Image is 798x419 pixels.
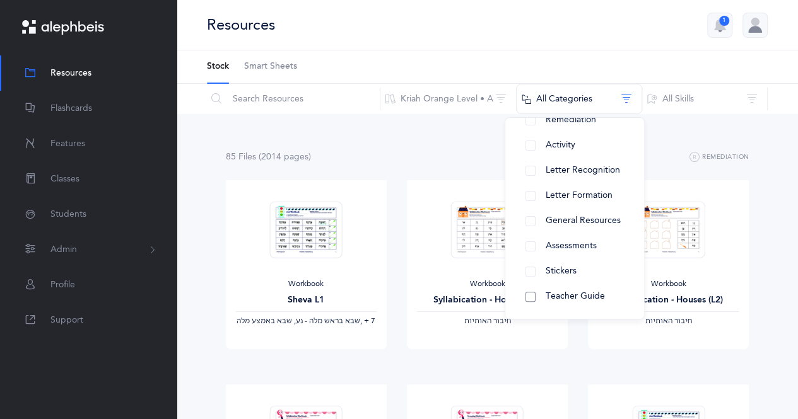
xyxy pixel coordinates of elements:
[50,137,85,151] span: Features
[50,278,75,292] span: Profile
[546,190,613,200] span: Letter Formation
[515,183,634,209] button: Letter Formation
[707,13,732,38] button: 1
[50,102,92,115] span: Flashcards
[546,115,596,125] span: Remediation
[305,152,308,162] span: s
[206,84,380,114] input: Search Resources
[50,208,86,221] span: Students
[546,140,575,150] span: Activity
[236,294,377,307] div: Sheva L1
[236,316,377,326] div: ‪, + 7‬
[50,243,77,256] span: Admin
[515,284,634,309] button: Teacher Guide
[252,152,256,162] span: s
[515,108,634,133] button: Remediation
[515,158,634,183] button: Letter Recognition
[207,14,275,35] div: Resources
[598,279,739,289] div: Workbook
[50,314,83,327] span: Support
[719,16,729,26] div: 1
[645,316,692,325] span: ‫חיבור האותיות‬
[515,259,634,284] button: Stickers
[259,152,311,162] span: (2014 page )
[380,84,517,114] button: Kriah Orange Level • A
[516,84,642,114] button: All Categories
[735,356,783,404] iframe: Drift Widget Chat Controller
[451,201,524,258] img: Syllabication-Workbook-Level-1-EN_Orange_Houses_thumbnail_1741114714.png
[464,316,510,325] span: ‫חיבור האותיות‬
[546,291,605,301] span: Teacher Guide
[270,201,343,258] img: Sheva-Workbook-Orange-A-L1_EN_thumbnail_1754034062.png
[226,152,256,162] span: 85 File
[632,201,705,258] img: Syllabication-Workbook-Level-2-Houses-EN_thumbnail_1741114840.png
[546,215,621,226] span: General Resources
[546,266,577,276] span: Stickers
[50,67,91,80] span: Resources
[236,279,377,289] div: Workbook
[546,241,597,251] span: Assessments
[237,316,360,325] span: ‫שבא בראש מלה - נע, שבא באמצע מלה‬
[244,60,297,73] span: Smart Sheets
[417,279,558,289] div: Workbook
[417,294,558,307] div: Syllabication - Houses (L1)
[689,150,749,165] button: Remediation
[546,165,620,175] span: Letter Recognition
[50,173,79,186] span: Classes
[515,209,634,234] button: General Resources
[515,133,634,158] button: Activity
[598,294,739,307] div: Syllabication - Houses (L2)
[515,234,634,259] button: Assessments
[642,84,768,114] button: All Skills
